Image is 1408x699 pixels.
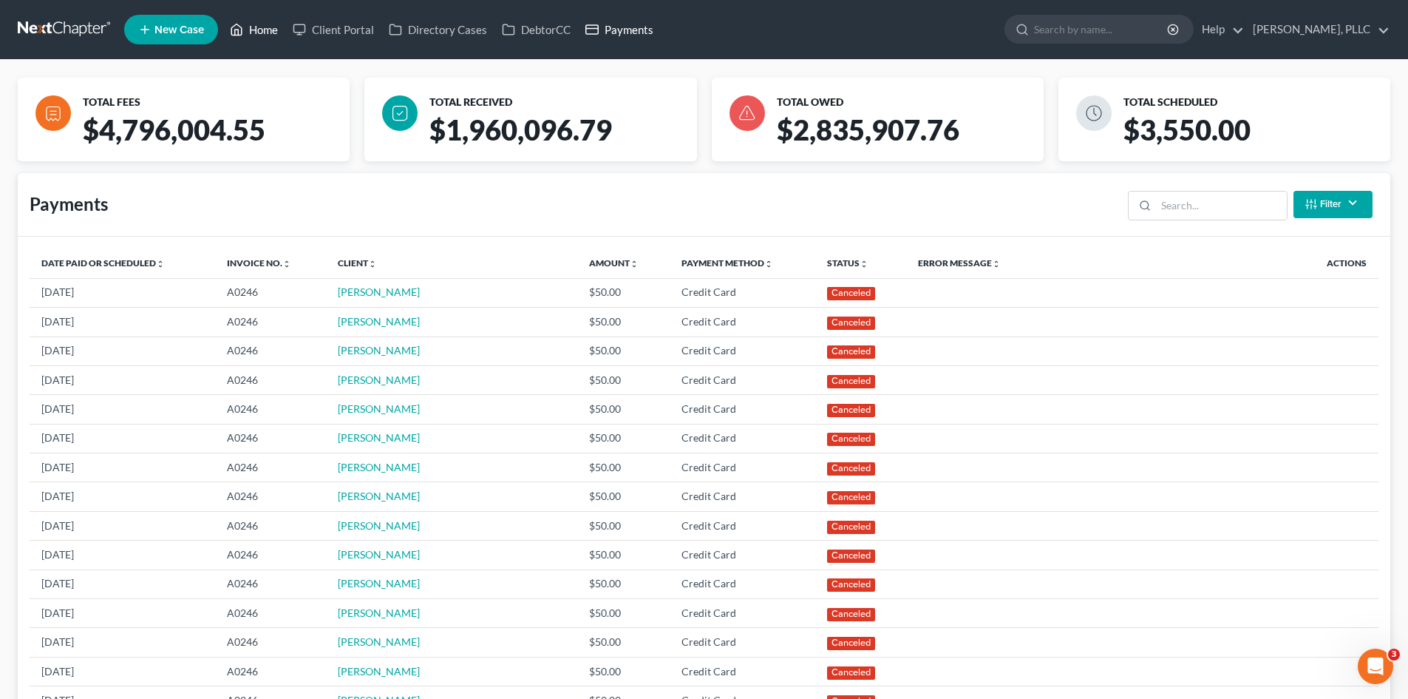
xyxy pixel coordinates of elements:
td: [DATE] [30,308,215,337]
i: unfold_more [630,260,639,269]
a: [PERSON_NAME] [338,665,420,678]
a: [PERSON_NAME] [338,315,420,328]
input: Search... [1156,192,1287,220]
td: A0246 [215,570,326,598]
td: $50.00 [577,482,670,511]
div: Canceled [827,345,876,359]
img: icon-file-b29cf8da5eedfc489a46aaea687006073f244b5a23b9e007f89f024b0964413f.svg [35,95,71,131]
td: $50.00 [577,599,670,628]
a: [PERSON_NAME] [338,577,420,590]
a: [PERSON_NAME] [338,374,420,386]
iframe: Intercom live chat [1358,649,1393,684]
td: Credit Card [670,541,815,570]
div: Payments [30,192,108,216]
div: TOTAL SCHEDULED [1123,95,1384,109]
td: Credit Card [670,599,815,628]
a: [PERSON_NAME] [338,607,420,619]
td: A0246 [215,308,326,337]
a: [PERSON_NAME], PLLC [1245,16,1390,43]
td: Credit Card [670,453,815,482]
td: Credit Card [670,482,815,511]
div: Canceled [827,375,876,388]
a: DebtorCC [494,16,578,43]
td: [DATE] [30,365,215,394]
a: Home [222,16,285,43]
i: unfold_more [860,260,868,269]
a: [PERSON_NAME] [338,286,420,298]
th: Actions [1226,249,1378,278]
td: $50.00 [577,278,670,307]
div: $2,835,907.76 [771,112,1055,161]
td: [DATE] [30,337,215,365]
a: Amountunfold_more [589,257,639,269]
a: [PERSON_NAME] [338,461,420,473]
input: Search by name... [1034,16,1169,43]
div: TOTAL FEES [83,95,344,109]
td: $50.00 [577,365,670,394]
td: $50.00 [577,395,670,424]
i: unfold_more [156,260,165,269]
a: [PERSON_NAME] [338,431,420,444]
td: [DATE] [30,511,215,540]
a: Directory Cases [381,16,494,43]
div: Canceled [827,550,876,563]
img: icon-danger-e58c4ab046b7aead248db79479122951d35969c85d4bc7e3c99ded9e97da88b9.svg [729,95,765,131]
td: Credit Card [670,337,815,365]
td: Credit Card [670,365,815,394]
div: $1,960,096.79 [424,112,708,161]
td: [DATE] [30,541,215,570]
td: [DATE] [30,278,215,307]
td: $50.00 [577,453,670,482]
a: Clientunfold_more [338,257,377,269]
a: Payments [578,16,661,43]
td: $50.00 [577,308,670,337]
td: Credit Card [670,570,815,598]
td: [DATE] [30,424,215,453]
td: A0246 [215,424,326,453]
a: Invoice No.unfold_more [227,257,291,269]
td: Credit Card [670,424,815,453]
td: A0246 [215,541,326,570]
div: Canceled [827,637,876,650]
div: Canceled [827,317,876,330]
td: [DATE] [30,395,215,424]
td: $50.00 [577,657,670,686]
td: A0246 [215,337,326,365]
td: Credit Card [670,308,815,337]
a: Date Paid or Scheduledunfold_more [41,257,165,269]
div: Canceled [827,578,876,592]
span: New Case [154,24,204,36]
div: Canceled [827,666,876,680]
a: Client Portal [285,16,381,43]
i: unfold_more [282,260,291,269]
div: Canceled [827,491,876,504]
td: A0246 [215,482,326,511]
i: unfold_more [992,260,1001,269]
a: Payment Methodunfold_more [681,257,773,269]
a: [PERSON_NAME] [338,490,420,502]
div: Canceled [827,287,876,300]
td: $50.00 [577,628,670,657]
img: icon-check-083e517794b2d0c9857e4f635ab0b7af2d0c08d6536bacabfc8e022616abee0b.svg [382,95,418,131]
div: Canceled [827,404,876,417]
td: $50.00 [577,511,670,540]
td: [DATE] [30,453,215,482]
td: Credit Card [670,395,815,424]
span: 3 [1388,649,1400,661]
td: Credit Card [670,511,815,540]
a: Help [1194,16,1244,43]
td: $50.00 [577,424,670,453]
a: [PERSON_NAME] [338,344,420,357]
td: $50.00 [577,570,670,598]
td: A0246 [215,657,326,686]
div: Canceled [827,462,876,476]
td: A0246 [215,628,326,657]
td: A0246 [215,599,326,628]
a: Error Messageunfold_more [918,257,1001,269]
img: icon-clock-d73164eb2ae29991c6cfd87df313ee0fe99a8f842979cbe5c34fb2ad7dc89896.svg [1076,95,1112,131]
td: Credit Card [670,628,815,657]
td: [DATE] [30,657,215,686]
div: $4,796,004.55 [77,112,361,161]
td: A0246 [215,511,326,540]
div: TOTAL RECEIVED [429,95,690,109]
